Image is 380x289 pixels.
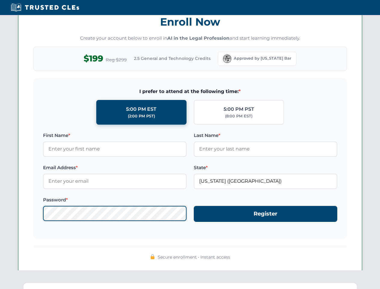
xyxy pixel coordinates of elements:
[194,174,337,189] input: Florida (FL)
[33,12,347,31] h3: Enroll Now
[43,196,187,204] label: Password
[43,88,337,95] span: I prefer to attend at the following time:
[150,254,155,259] img: 🔒
[224,105,254,113] div: 5:00 PM PST
[126,105,156,113] div: 5:00 PM EST
[158,254,230,260] span: Secure enrollment • Instant access
[223,54,231,63] img: Florida Bar
[194,141,337,157] input: Enter your last name
[84,52,103,65] span: $199
[194,164,337,171] label: State
[194,206,337,222] button: Register
[43,132,187,139] label: First Name
[225,113,252,119] div: (8:00 PM EST)
[167,35,230,41] strong: AI in the Legal Profession
[33,35,347,42] p: Create your account below to enroll in and start learning immediately.
[43,164,187,171] label: Email Address
[43,174,187,189] input: Enter your email
[106,56,127,64] span: Reg $299
[134,55,211,62] span: 2.5 General and Technology Credits
[43,141,187,157] input: Enter your first name
[9,3,81,12] img: Trusted CLEs
[234,55,291,61] span: Approved by [US_STATE] Bar
[128,113,155,119] div: (2:00 PM PST)
[194,132,337,139] label: Last Name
